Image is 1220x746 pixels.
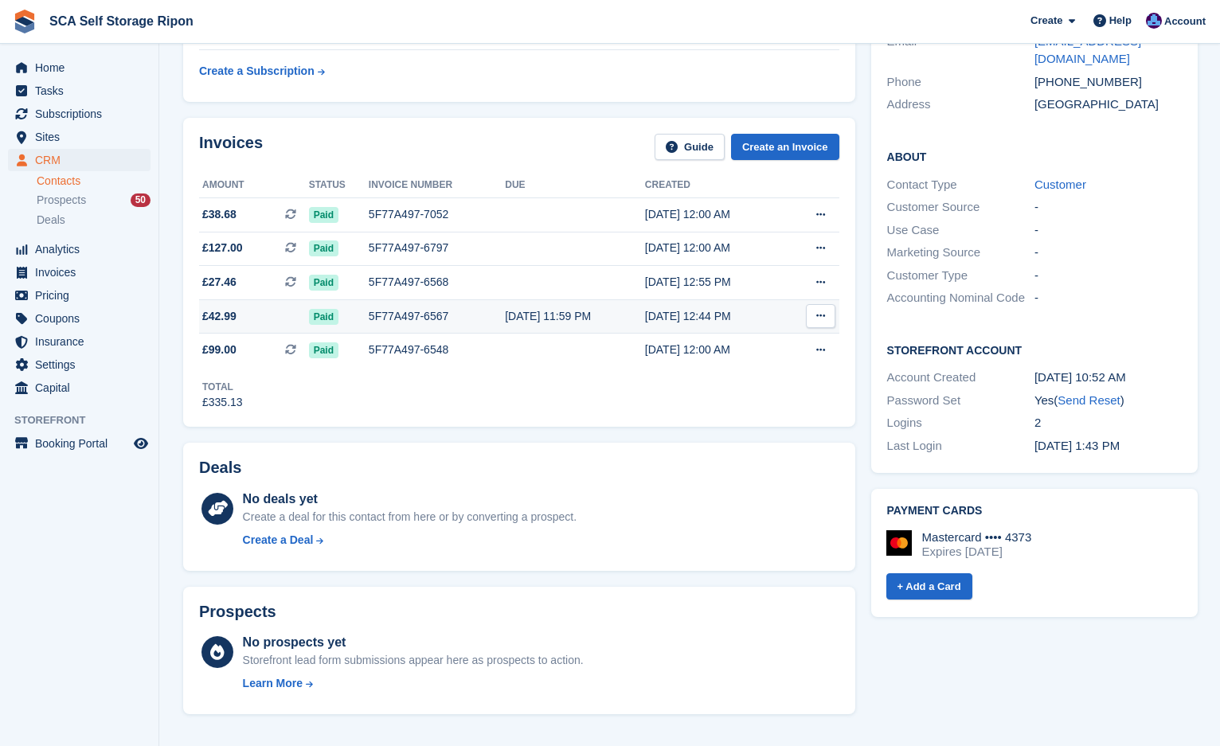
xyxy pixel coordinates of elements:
div: No deals yet [243,490,577,509]
div: - [1034,244,1182,262]
a: menu [8,330,151,353]
span: Sites [35,126,131,148]
span: Invoices [35,261,131,283]
img: stora-icon-8386f47178a22dfd0bd8f6a31ec36ba5ce8667c1dd55bd0f319d3a0aa187defe.svg [13,10,37,33]
div: - [1034,198,1182,217]
div: Phone [887,73,1034,92]
span: Paid [309,309,338,325]
div: [DATE] 12:00 AM [645,342,785,358]
span: CRM [35,149,131,171]
a: menu [8,238,151,260]
div: [GEOGRAPHIC_DATA] [1034,96,1182,114]
div: Learn More [243,675,303,692]
a: Contacts [37,174,151,189]
time: 2025-07-28 12:43:07 UTC [1034,439,1120,452]
div: Storefront lead form submissions appear here as prospects to action. [243,652,584,669]
a: Create an Invoice [731,134,839,160]
th: Status [309,173,369,198]
span: Paid [309,275,338,291]
a: Guide [655,134,725,160]
th: Amount [199,173,309,198]
div: £335.13 [202,394,243,411]
div: Logins [887,414,1034,432]
div: Customer Source [887,198,1034,217]
div: Marketing Source [887,244,1034,262]
span: £42.99 [202,308,237,325]
div: 5F77A497-6548 [369,342,505,358]
a: menu [8,432,151,455]
span: Create [1030,13,1062,29]
span: Home [35,57,131,79]
div: Last Login [887,437,1034,455]
a: Send Reset [1058,393,1120,407]
th: Invoice number [369,173,505,198]
a: Preview store [131,434,151,453]
div: Account Created [887,369,1034,387]
span: Capital [35,377,131,399]
span: Deals [37,213,65,228]
span: £99.00 [202,342,237,358]
a: menu [8,149,151,171]
div: Address [887,96,1034,114]
a: menu [8,377,151,399]
h2: Payment cards [887,505,1183,518]
span: £27.46 [202,274,237,291]
span: Settings [35,353,131,376]
div: Accounting Nominal Code [887,289,1034,307]
div: [PHONE_NUMBER] [1034,73,1182,92]
div: 5F77A497-7052 [369,206,505,223]
div: No prospects yet [243,633,584,652]
div: Contact Type [887,176,1034,194]
h2: Deals [199,459,241,477]
div: Total [202,380,243,394]
a: + Add a Card [886,573,972,600]
span: Help [1109,13,1132,29]
a: Prospects 50 [37,192,151,209]
span: Coupons [35,307,131,330]
div: Create a Deal [243,532,314,549]
div: 5F77A497-6797 [369,240,505,256]
span: Paid [309,207,338,223]
a: menu [8,80,151,102]
a: Create a Subscription [199,57,325,86]
div: 5F77A497-6568 [369,274,505,291]
span: £38.68 [202,206,237,223]
div: Customer Type [887,267,1034,285]
span: Storefront [14,412,158,428]
span: Booking Portal [35,432,131,455]
h2: About [887,148,1183,164]
h2: Invoices [199,134,263,160]
th: Due [505,173,645,198]
div: [DATE] 12:00 AM [645,240,785,256]
img: Mastercard Logo [886,530,912,556]
h2: Prospects [199,603,276,621]
a: menu [8,307,151,330]
div: Password Set [887,392,1034,410]
a: Customer [1034,178,1086,191]
div: [DATE] 11:59 PM [505,308,645,325]
div: - [1034,221,1182,240]
a: menu [8,353,151,376]
a: menu [8,103,151,125]
span: Prospects [37,193,86,208]
a: menu [8,261,151,283]
div: Expires [DATE] [922,545,1032,559]
span: Account [1164,14,1206,29]
span: Subscriptions [35,103,131,125]
a: menu [8,284,151,307]
div: [DATE] 12:55 PM [645,274,785,291]
div: - [1034,267,1182,285]
span: £127.00 [202,240,243,256]
span: Paid [309,342,338,358]
div: [DATE] 10:52 AM [1034,369,1182,387]
span: Paid [309,240,338,256]
div: 5F77A497-6567 [369,308,505,325]
div: Mastercard •••• 4373 [922,530,1032,545]
div: 50 [131,193,151,207]
img: Sarah Race [1146,13,1162,29]
h2: Storefront Account [887,342,1183,357]
div: Use Case [887,221,1034,240]
span: Insurance [35,330,131,353]
span: Analytics [35,238,131,260]
div: [DATE] 12:44 PM [645,308,785,325]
